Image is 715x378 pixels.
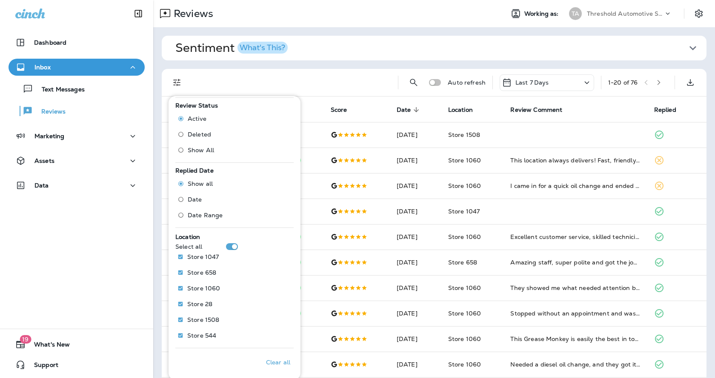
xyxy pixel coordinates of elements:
span: Working as: [524,10,561,17]
span: Store 1060 [448,182,481,190]
span: Replied [654,106,687,114]
p: Clear all [266,359,290,366]
p: Store 1508 [187,316,219,323]
button: Settings [691,6,706,21]
span: Deleted [188,131,211,138]
span: Store 658 [448,259,477,266]
td: [DATE] [390,326,441,352]
span: Store 1047 [448,207,480,215]
td: [DATE] [390,148,441,173]
p: Dashboard [34,39,66,46]
td: [DATE] [390,275,441,301]
div: Amazing staff, super polite and got the job done quick. Matthew was knowledgeable and super kind [510,258,640,267]
span: Review Comment [510,106,562,114]
div: I came in for a quick oil change and ended up impressed by how smooth everything ran. Nate greete... [510,182,640,190]
p: Store 658 [187,269,216,276]
span: Store 1060 [448,335,481,343]
span: Score [331,106,358,114]
span: Date Range [188,212,223,219]
p: Store 544 [187,332,216,339]
p: Reviews [33,108,66,116]
span: Date [397,106,411,114]
div: 1 - 20 of 76 [608,79,638,86]
p: Reviews [170,7,213,20]
button: Inbox [9,59,145,76]
p: Data [34,182,49,189]
span: Store 1060 [448,361,481,368]
button: Reviews [9,102,145,120]
td: [DATE] [390,122,441,148]
span: Date [188,196,202,203]
span: 19 [20,335,31,344]
span: Replied Date [175,167,214,174]
span: Location [448,106,484,114]
td: [DATE] [390,301,441,326]
button: Search Reviews [405,74,422,91]
span: Show All [188,147,214,153]
button: SentimentWhat's This? [169,36,713,60]
button: Dashboard [9,34,145,51]
span: Review Status [175,102,218,109]
button: 19What's New [9,336,145,353]
span: Review Comment [510,106,573,114]
p: Inbox [34,64,51,71]
button: Export as CSV [682,74,699,91]
span: Date [397,106,422,114]
p: Marketing [34,133,64,139]
td: [DATE] [390,250,441,275]
div: TA [569,7,582,20]
button: Clear all [263,352,294,373]
span: What's New [26,341,70,351]
p: Auto refresh [448,79,486,86]
div: Needed a diesel oil change, and they got it done faster than expected. Great experience overall. [510,360,640,369]
span: Store 1060 [448,156,481,164]
div: This location always delivers! Fast, friendly, and affordable oil changes every time. [510,156,640,165]
p: Threshold Automotive Service dba Grease Monkey [587,10,664,17]
td: [DATE] [390,352,441,377]
div: Stopped without an appointment and was back on the road in 12 minutes. Doesn’t get easier than that. [510,309,640,318]
span: Location [175,233,200,241]
button: Support [9,356,145,373]
span: Store 1060 [448,310,481,317]
span: Store 1060 [448,233,481,241]
button: Marketing [9,128,145,145]
td: [DATE] [390,173,441,199]
button: Data [9,177,145,194]
span: Support [26,361,58,372]
span: Score [331,106,347,114]
button: Text Messages [9,80,145,98]
span: Location [448,106,473,114]
td: [DATE] [390,199,441,224]
span: Store 1060 [448,284,481,292]
div: They showed me what needed attention but didn’t push any extras. Honest service I can trust. [510,284,640,292]
span: Show all [188,180,213,187]
button: What's This? [237,42,288,54]
p: Assets [34,157,54,164]
button: Collapse Sidebar [126,5,150,22]
span: Replied [654,106,676,114]
div: Excellent customer service, skilled technicians, fast and fair price for oil change service. [510,233,640,241]
p: Text Messages [33,86,85,94]
p: Store 28 [187,301,212,307]
div: This Grease Monkey is easily the best in town. The new manager has made noticeable improvements i... [510,335,640,343]
span: Store 1508 [448,131,480,139]
div: What's This? [240,44,285,51]
td: [DATE] [390,224,441,250]
p: Store 1047 [187,253,219,260]
p: Select all [175,243,202,250]
h1: Sentiment [175,41,288,55]
p: Last 7 Days [515,79,549,86]
button: Filters [169,74,186,91]
span: Active [188,115,206,122]
button: Assets [9,152,145,169]
p: Store 1060 [187,285,220,292]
